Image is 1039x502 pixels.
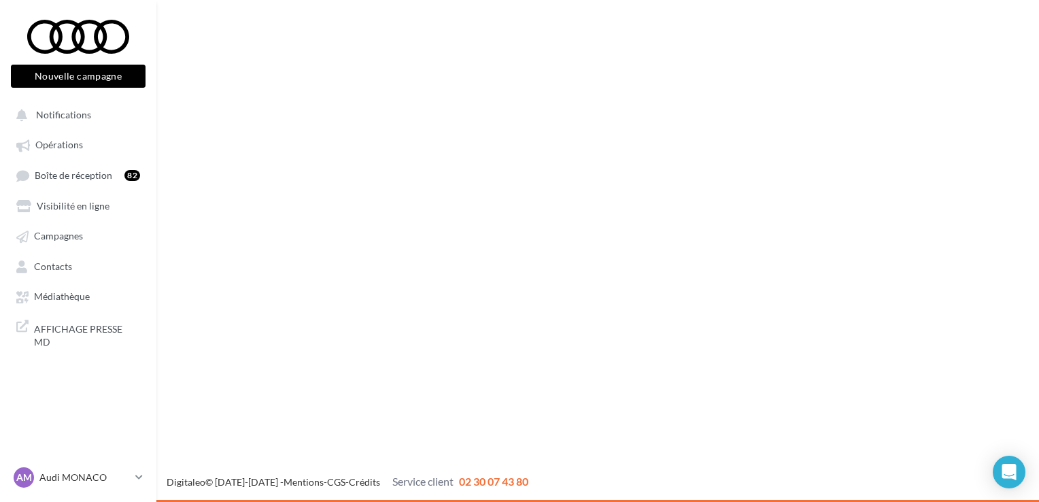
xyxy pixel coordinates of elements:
span: Notifications [36,109,91,120]
a: AM Audi MONACO [11,465,146,490]
a: AFFICHAGE PRESSE MD [8,314,148,354]
a: Visibilité en ligne [8,193,148,218]
a: Mentions [284,476,324,488]
button: Notifications [8,102,143,127]
a: Opérations [8,132,148,156]
span: Visibilité en ligne [37,200,109,212]
div: 82 [124,170,140,181]
span: 02 30 07 43 80 [459,475,528,488]
a: Crédits [349,476,380,488]
span: AFFICHAGE PRESSE MD [34,320,140,349]
a: Contacts [8,254,148,278]
span: Contacts [34,261,72,272]
span: Boîte de réception [35,169,112,181]
span: AM [16,471,32,484]
a: Médiathèque [8,284,148,308]
button: Nouvelle campagne [11,65,146,88]
p: Audi MONACO [39,471,130,484]
span: Opérations [35,139,83,151]
div: Open Intercom Messenger [993,456,1025,488]
span: Service client [392,475,454,488]
span: © [DATE]-[DATE] - - - [167,476,528,488]
a: Campagnes [8,223,148,248]
a: Boîte de réception82 [8,163,148,188]
span: Médiathèque [34,291,90,303]
a: Digitaleo [167,476,205,488]
a: CGS [327,476,345,488]
span: Campagnes [34,231,83,242]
